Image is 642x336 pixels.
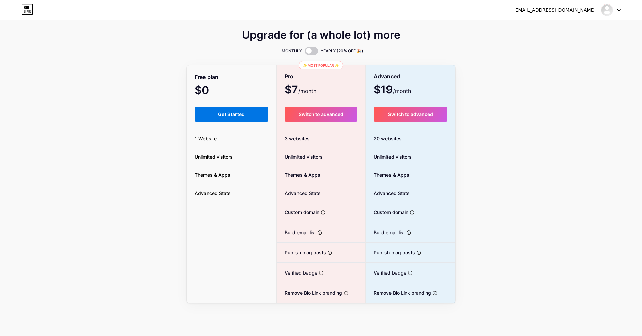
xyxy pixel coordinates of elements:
span: Custom domain [366,209,408,216]
span: Get Started [218,111,245,117]
span: Unlimited visitors [366,153,412,160]
span: $7 [285,86,316,95]
span: Publish blog posts [366,249,415,256]
span: Verified badge [277,269,317,276]
span: /month [298,87,316,95]
span: Themes & Apps [366,171,409,178]
span: Free plan [195,71,218,83]
span: Remove Bio Link branding [277,289,342,296]
div: 3 websites [277,130,366,148]
span: Upgrade for (a whole lot) more [242,31,400,39]
span: Build email list [366,229,405,236]
span: Build email list [277,229,316,236]
span: Verified badge [366,269,406,276]
button: Get Started [195,107,268,122]
span: 1 Website [187,135,225,142]
span: $0 [195,86,227,96]
button: Switch to advanced [374,107,447,122]
span: Unlimited visitors [277,153,323,160]
span: Switch to advanced [299,111,343,117]
span: MONTHLY [282,48,302,54]
span: Switch to advanced [388,111,433,117]
span: Advanced Stats [277,190,321,197]
span: Remove Bio Link branding [366,289,431,296]
div: [EMAIL_ADDRESS][DOMAIN_NAME] [513,7,596,14]
img: londonmedical [601,4,613,16]
span: Advanced Stats [366,190,410,197]
span: Custom domain [277,209,319,216]
span: Advanced Stats [187,190,239,197]
span: YEARLY (20% OFF 🎉) [321,48,363,54]
span: Unlimited visitors [187,153,241,160]
span: $19 [374,86,411,95]
span: /month [393,87,411,95]
div: 20 websites [366,130,455,148]
div: ✨ Most popular ✨ [299,61,343,69]
button: Switch to advanced [285,107,358,122]
span: Pro [285,71,293,82]
span: Publish blog posts [277,249,326,256]
span: Advanced [374,71,400,82]
span: Themes & Apps [187,171,238,178]
span: Themes & Apps [277,171,320,178]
